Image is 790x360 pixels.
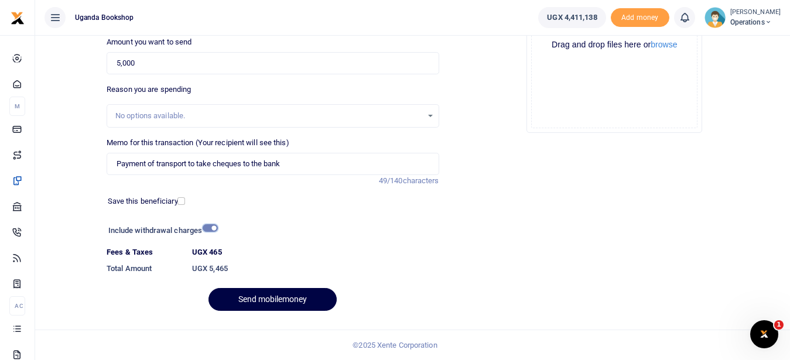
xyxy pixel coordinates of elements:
small: [PERSON_NAME] [730,8,781,18]
img: profile-user [704,7,726,28]
label: UGX 465 [192,246,222,258]
a: profile-user [PERSON_NAME] Operations [704,7,781,28]
li: M [9,97,25,116]
button: browse [651,40,677,49]
li: Wallet ballance [533,7,610,28]
li: Ac [9,296,25,316]
div: No options available. [115,110,422,122]
div: Drag and drop files here or [532,39,697,50]
span: Add money [611,8,669,28]
a: Add money [611,12,669,21]
iframe: Intercom live chat [750,320,778,348]
span: UGX 4,411,138 [547,12,597,23]
label: Amount you want to send [107,36,191,48]
span: characters [403,176,439,185]
h6: Total Amount [107,264,183,273]
h6: UGX 5,465 [192,264,439,273]
a: UGX 4,411,138 [538,7,606,28]
dt: Fees & Taxes [102,246,187,258]
label: Memo for this transaction (Your recipient will see this) [107,137,289,149]
img: logo-small [11,11,25,25]
h6: Include withdrawal charges [108,226,213,235]
input: Enter extra information [107,153,439,175]
button: Send mobilemoney [208,288,337,311]
input: UGX [107,52,439,74]
li: Toup your wallet [611,8,669,28]
span: 1 [774,320,784,330]
span: 49/140 [379,176,403,185]
label: Save this beneficiary [108,196,178,207]
span: Uganda bookshop [70,12,139,23]
a: logo-small logo-large logo-large [11,13,25,22]
label: Reason you are spending [107,84,191,95]
span: Operations [730,17,781,28]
